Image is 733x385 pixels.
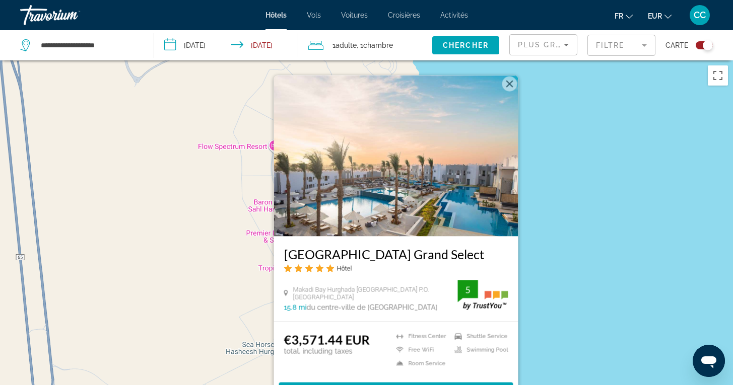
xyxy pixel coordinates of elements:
li: Fitness Center [391,332,449,341]
button: Check-in date: Oct 8, 2025 Check-out date: Oct 13, 2025 [154,30,298,60]
span: Adulte [336,41,357,49]
button: Change currency [648,9,672,23]
img: Hotel image [274,75,518,236]
span: Plus grandes économies [518,41,638,49]
mat-select: Sort by [518,39,569,51]
span: , 1 [357,38,393,52]
button: Toggle map [688,41,713,50]
a: Hôtels [265,11,287,19]
a: Voitures [341,11,368,19]
a: Activités [440,11,468,19]
span: 1 [332,38,357,52]
li: Room Service [391,359,449,367]
button: Travelers: 1 adult, 0 children [298,30,432,60]
iframe: Bouton de lancement de la fenêtre de messagerie [693,345,725,377]
button: User Menu [687,5,713,26]
button: Passer en plein écran [708,65,728,86]
span: EUR [648,12,662,20]
button: Change language [615,9,633,23]
div: 5 [457,283,478,295]
a: Croisières [388,11,420,19]
a: [GEOGRAPHIC_DATA] Grand Select [284,246,508,261]
span: 15.8 mi [284,303,306,312]
span: fr [615,12,623,20]
span: Carte [665,38,688,52]
li: Swimming Pool [449,345,508,354]
span: Hôtel [337,264,352,272]
span: CC [694,10,706,20]
a: Travorium [20,2,121,28]
button: Chercher [432,36,499,54]
img: trustyou-badge.svg [457,280,508,310]
div: 5 star Hotel [284,264,508,272]
span: Makadi Bay Hurghada [GEOGRAPHIC_DATA] P.O. [GEOGRAPHIC_DATA] [293,286,457,301]
button: Filter [587,34,655,56]
span: du centre-ville de [GEOGRAPHIC_DATA] [306,303,437,312]
li: Free WiFi [391,345,449,354]
p: total, including taxes [284,347,369,355]
a: Vols [307,11,321,19]
span: Chambre [363,41,393,49]
span: Chercher [443,41,489,49]
li: Shuttle Service [449,332,508,341]
button: Fermer [502,76,517,91]
ins: €3,571.44 EUR [284,332,369,347]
